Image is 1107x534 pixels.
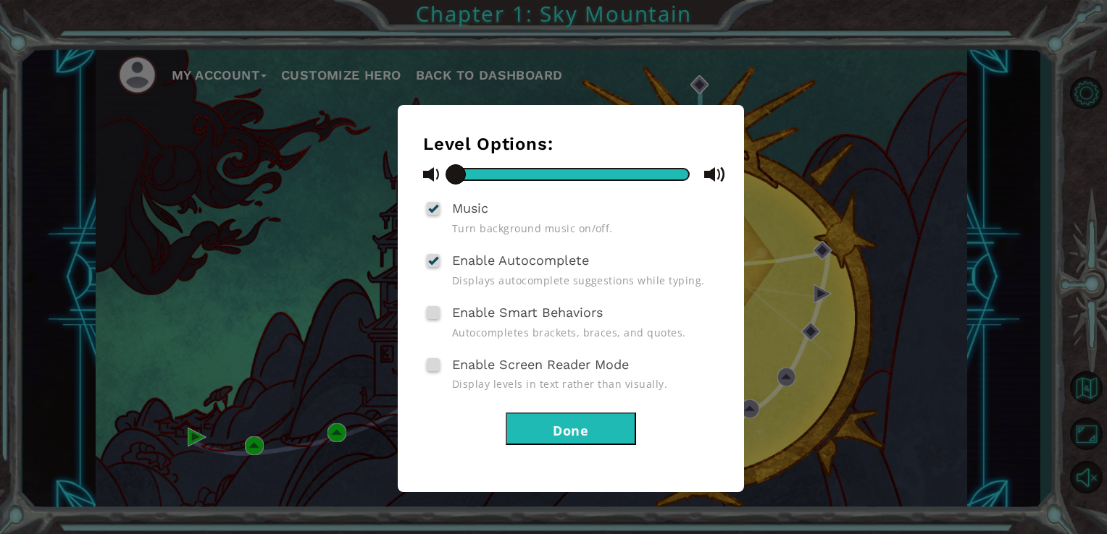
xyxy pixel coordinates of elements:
span: Enable Screen Reader Mode [452,357,629,372]
button: Done [506,412,636,445]
span: Autocompletes brackets, braces, and quotes. [452,326,719,339]
span: Enable Smart Behaviors [452,305,603,320]
span: Displays autocomplete suggestions while typing. [452,274,719,287]
span: Enable Autocomplete [452,253,589,268]
h3: Level Options: [423,134,719,154]
span: Turn background music on/off. [452,221,719,235]
span: Display levels in text rather than visually. [452,377,719,391]
span: Music [452,200,488,216]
